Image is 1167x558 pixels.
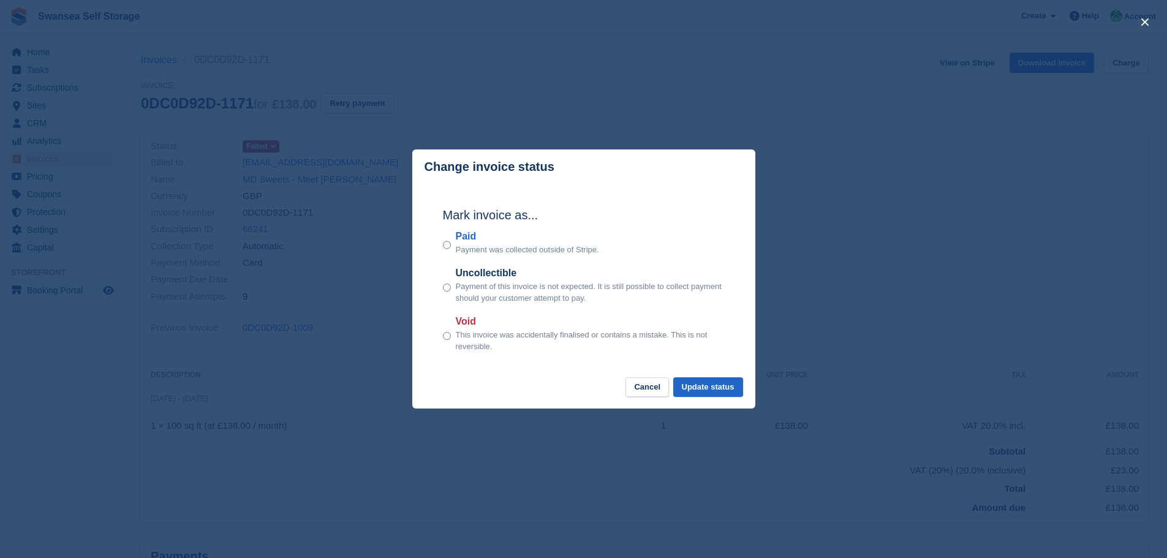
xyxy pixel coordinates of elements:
label: Uncollectible [456,266,725,281]
p: Change invoice status [425,160,554,174]
h2: Mark invoice as... [443,206,725,224]
p: Payment of this invoice is not expected. It is still possible to collect payment should your cust... [456,281,725,304]
label: Void [456,314,725,329]
label: Paid [456,229,599,244]
p: This invoice was accidentally finalised or contains a mistake. This is not reversible. [456,329,725,353]
button: close [1135,12,1155,32]
button: Cancel [625,377,669,398]
p: Payment was collected outside of Stripe. [456,244,599,256]
button: Update status [673,377,743,398]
